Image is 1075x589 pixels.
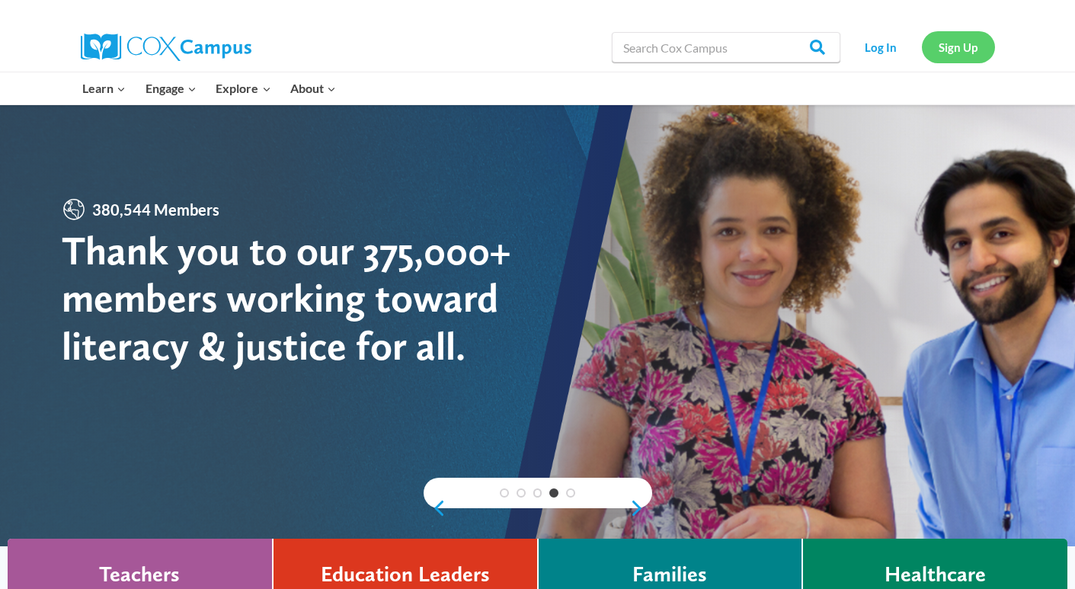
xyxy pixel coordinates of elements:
h4: Education Leaders [321,562,490,587]
h4: Healthcare [885,562,986,587]
button: Child menu of Engage [136,72,206,104]
button: Child menu of Learn [73,72,136,104]
div: Thank you to our 375,000+ members working toward literacy & justice for all. [62,227,538,370]
button: Child menu of About [280,72,346,104]
h4: Families [632,562,707,587]
h4: Teachers [99,562,180,587]
span: 380,544 Members [86,197,226,222]
nav: Primary Navigation [73,72,346,104]
a: Log In [848,31,914,62]
nav: Secondary Navigation [848,31,995,62]
a: Sign Up [922,31,995,62]
button: Child menu of Explore [206,72,281,104]
img: Cox Campus [81,34,251,61]
input: Search Cox Campus [612,32,840,62]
